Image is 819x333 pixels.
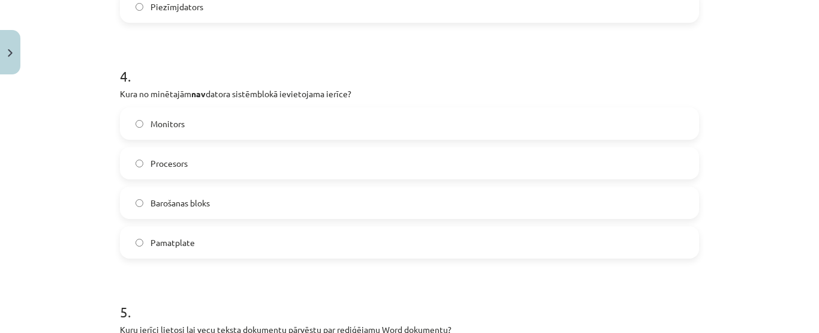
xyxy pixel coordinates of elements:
[136,120,143,128] input: Monitors
[150,118,185,130] span: Monitors
[136,239,143,247] input: Pamatplate
[150,157,188,170] span: Procesors
[150,1,203,13] span: Piezīmjdators
[191,88,206,99] strong: nav
[150,236,195,249] span: Pamatplate
[120,88,699,100] p: Kura no minētajām datora sistēmblokā ievietojama ierīce?
[136,199,143,207] input: Barošanas bloks
[136,160,143,167] input: Procesors
[150,197,210,209] span: Barošanas bloks
[8,49,13,57] img: icon-close-lesson-0947bae3869378f0d4975bcd49f059093ad1ed9edebbc8119c70593378902aed.svg
[120,283,699,320] h1: 5 .
[120,47,699,84] h1: 4 .
[136,3,143,11] input: Piezīmjdators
